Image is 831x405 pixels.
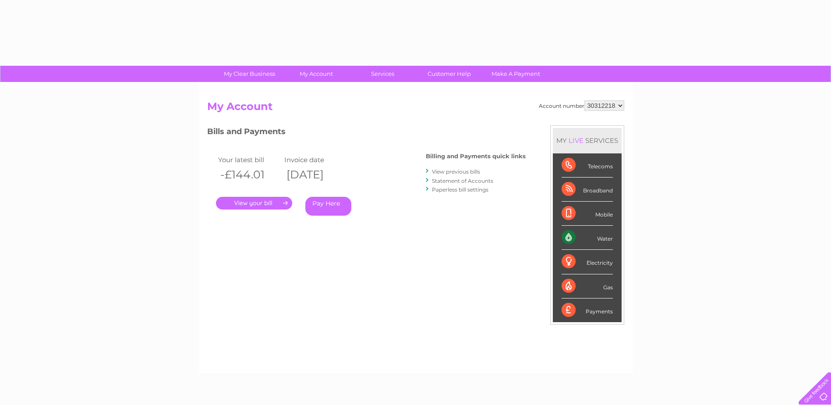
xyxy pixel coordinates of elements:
[562,202,613,226] div: Mobile
[562,178,613,202] div: Broadband
[207,100,624,117] h2: My Account
[539,100,624,111] div: Account number
[213,66,286,82] a: My Clear Business
[280,66,352,82] a: My Account
[562,250,613,274] div: Electricity
[562,226,613,250] div: Water
[480,66,552,82] a: Make A Payment
[562,274,613,298] div: Gas
[553,128,622,153] div: MY SERVICES
[432,178,493,184] a: Statement of Accounts
[282,154,348,166] td: Invoice date
[207,125,526,141] h3: Bills and Payments
[282,166,348,184] th: [DATE]
[413,66,485,82] a: Customer Help
[432,186,488,193] a: Paperless bill settings
[567,136,585,145] div: LIVE
[562,153,613,178] div: Telecoms
[305,197,351,216] a: Pay Here
[562,298,613,322] div: Payments
[216,154,282,166] td: Your latest bill
[216,197,292,210] a: .
[426,153,526,160] h4: Billing and Payments quick links
[432,168,480,175] a: View previous bills
[347,66,419,82] a: Services
[216,166,282,184] th: -£144.01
